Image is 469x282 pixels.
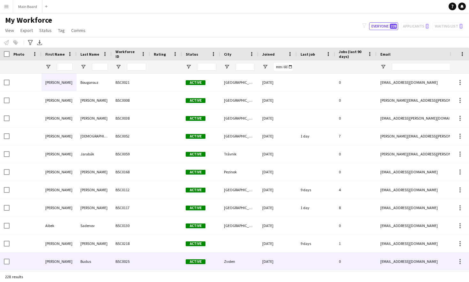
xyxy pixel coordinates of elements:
div: [DATE] [258,74,297,91]
div: 0 [335,109,376,127]
div: [GEOGRAPHIC_DATA] [220,127,258,145]
button: Main Board [13,0,42,13]
div: 0 [335,163,376,181]
span: Rating [154,52,166,57]
span: Active [186,134,205,139]
span: Active [186,98,205,103]
div: [DATE] [258,253,297,270]
div: [PERSON_NAME] [41,163,77,181]
div: 0 [335,91,376,109]
span: Email [380,52,391,57]
div: [PERSON_NAME] [41,199,77,216]
button: Open Filter Menu [45,64,51,70]
span: Active [186,206,205,210]
div: BSC0168 [112,163,150,181]
div: 7 [335,127,376,145]
button: Open Filter Menu [115,64,121,70]
span: City [224,52,231,57]
div: BSC0117 [112,199,150,216]
div: [PERSON_NAME] [41,235,77,252]
button: Open Filter Menu [80,64,86,70]
div: [PERSON_NAME] [41,181,77,199]
div: Pezinok [220,163,258,181]
div: BSC0038 [112,109,150,127]
button: Open Filter Menu [224,64,230,70]
button: Open Filter Menu [186,64,191,70]
span: Active [186,116,205,121]
div: [PERSON_NAME] [41,74,77,91]
div: 0 [335,145,376,163]
span: 228 [390,24,397,29]
div: BSC0052 [112,127,150,145]
span: Active [186,259,205,264]
span: Active [186,170,205,175]
div: BSC0059 [112,145,150,163]
div: [DATE] [258,235,297,252]
a: Export [18,26,35,35]
div: [PERSON_NAME] [77,235,112,252]
div: [DATE] [258,199,297,216]
div: BSC0021 [112,74,150,91]
span: Jobs (last 90 days) [339,49,365,59]
div: BSC0025 [112,253,150,270]
div: [PERSON_NAME] [77,109,112,127]
div: [PERSON_NAME] [77,181,112,199]
a: Comms [69,26,88,35]
div: [DATE] [258,91,297,109]
div: BSC0008 [112,91,150,109]
div: Jarabák [77,145,112,163]
button: Open Filter Menu [262,64,268,70]
span: Status [39,27,52,33]
div: [GEOGRAPHIC_DATA] [220,199,258,216]
input: Last Name Filter Input [92,63,108,71]
input: First Name Filter Input [57,63,73,71]
span: Active [186,152,205,157]
input: Workforce ID Filter Input [127,63,146,71]
div: [DATE] [258,181,297,199]
span: Active [186,223,205,228]
div: 4 [335,181,376,199]
input: Status Filter Input [197,63,216,71]
div: BSC0112 [112,181,150,199]
div: [PERSON_NAME] [41,145,77,163]
div: Trávnik [220,145,258,163]
span: Comms [71,27,86,33]
button: Everyone228 [369,22,398,30]
div: Budus [77,253,112,270]
span: Photo [13,52,24,57]
div: 8 [335,199,376,216]
div: [PERSON_NAME] [77,163,112,181]
span: Active [186,241,205,246]
span: Tag [58,27,65,33]
div: [DATE] [258,217,297,234]
div: 0 [335,74,376,91]
div: [GEOGRAPHIC_DATA] [220,109,258,127]
a: View [3,26,17,35]
a: Tag [56,26,67,35]
div: Zvolen [220,253,258,270]
div: [GEOGRAPHIC_DATA] [220,74,258,91]
app-action-btn: Advanced filters [26,39,34,46]
div: [PERSON_NAME] [41,91,77,109]
div: Aibek [41,217,77,234]
div: [GEOGRAPHIC_DATA] [220,217,258,234]
span: Active [186,188,205,192]
div: [DEMOGRAPHIC_DATA] [77,127,112,145]
span: Last Name [80,52,99,57]
a: Status [37,26,54,35]
span: My Workforce [5,15,52,25]
div: 9 days [297,235,335,252]
div: Sadenov [77,217,112,234]
input: Joined Filter Input [274,63,293,71]
div: [DATE] [258,163,297,181]
span: View [5,27,14,33]
div: 9 days [297,181,335,199]
div: 0 [335,253,376,270]
div: [DATE] [258,109,297,127]
div: [PERSON_NAME] [41,127,77,145]
span: Workforce ID [115,49,138,59]
span: Last job [301,52,315,57]
div: [GEOGRAPHIC_DATA] [220,181,258,199]
span: Active [186,80,205,85]
div: [GEOGRAPHIC_DATA] [220,91,258,109]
